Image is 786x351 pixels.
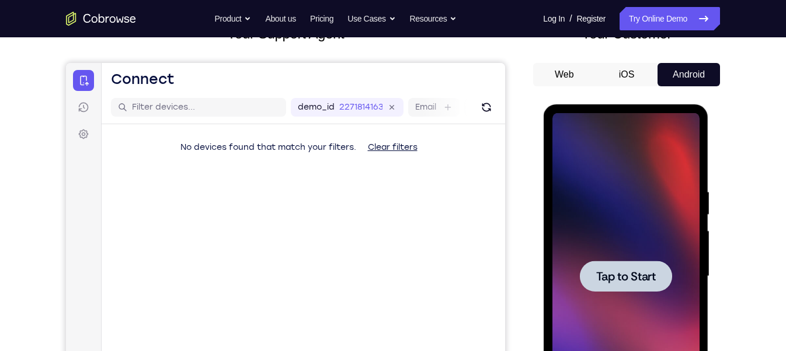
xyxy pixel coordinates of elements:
a: Log In [543,7,565,30]
span: No devices found that match your filters. [114,79,290,89]
button: Clear filters [293,73,361,96]
a: Pricing [310,7,333,30]
a: Register [577,7,606,30]
button: Resources [410,7,457,30]
a: About us [265,7,295,30]
button: Tap to Start [36,156,128,187]
button: iOS [596,63,658,86]
span: / [569,12,572,26]
a: Try Online Demo [620,7,720,30]
a: Go to the home page [66,12,136,26]
button: Web [533,63,596,86]
button: Product [215,7,252,30]
button: Use Cases [347,7,395,30]
span: Tap to Start [53,166,112,178]
button: Android [658,63,720,86]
